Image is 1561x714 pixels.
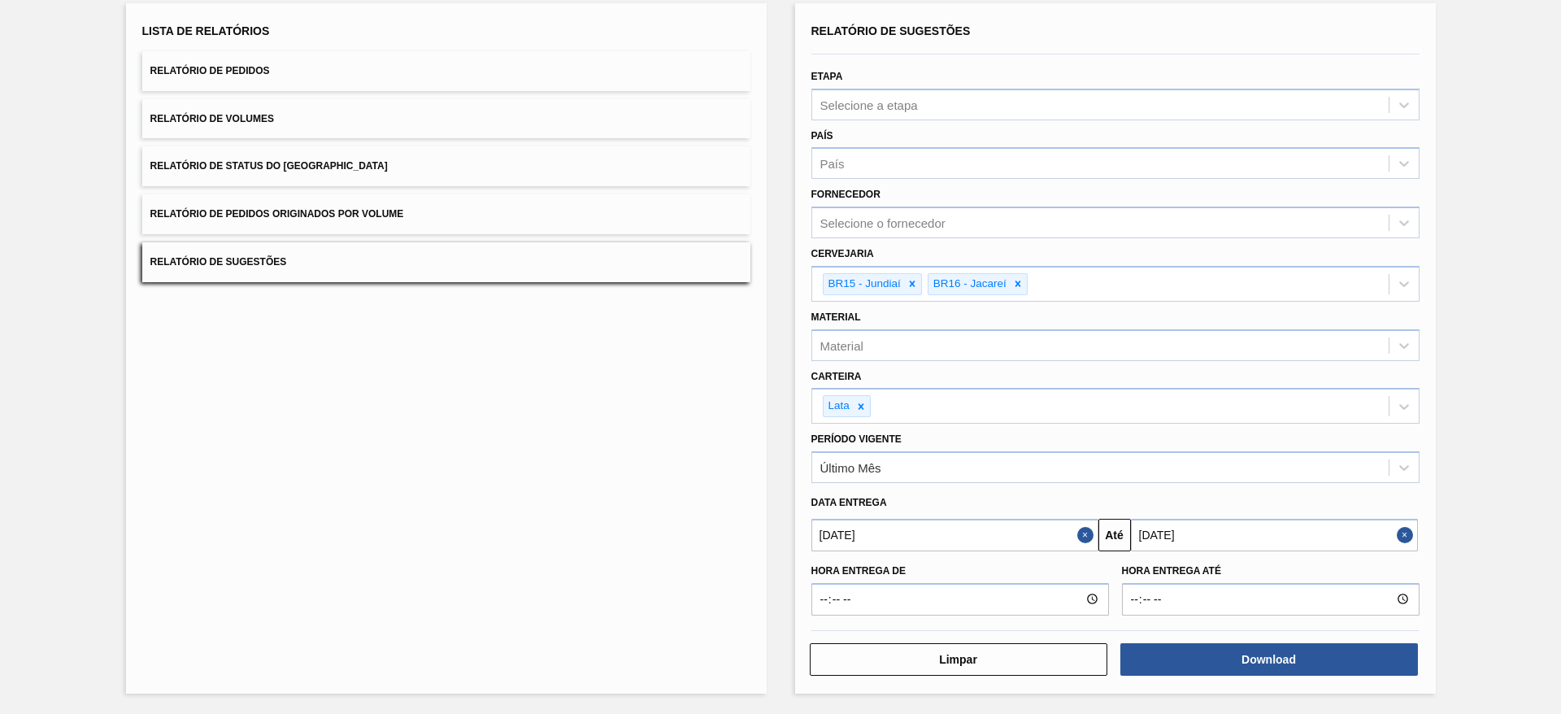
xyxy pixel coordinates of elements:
[810,643,1107,676] button: Limpar
[142,146,750,186] button: Relatório de Status do [GEOGRAPHIC_DATA]
[150,65,270,76] span: Relatório de Pedidos
[811,433,902,445] label: Período Vigente
[811,559,1109,583] label: Hora entrega de
[811,519,1098,551] input: dd/mm/yyyy
[811,71,843,82] label: Etapa
[820,338,863,352] div: Material
[824,274,903,294] div: BR15 - Jundiaí
[142,24,270,37] span: Lista de Relatórios
[811,248,874,259] label: Cervejaria
[811,497,887,508] span: Data Entrega
[1397,519,1418,551] button: Close
[142,99,750,139] button: Relatório de Volumes
[1122,559,1420,583] label: Hora entrega até
[811,130,833,141] label: País
[824,396,852,416] div: Lata
[811,311,861,323] label: Material
[820,157,845,171] div: País
[150,256,287,268] span: Relatório de Sugestões
[928,274,1009,294] div: BR16 - Jacareí
[811,24,971,37] span: Relatório de Sugestões
[1077,519,1098,551] button: Close
[150,208,404,220] span: Relatório de Pedidos Originados por Volume
[1131,519,1418,551] input: dd/mm/yyyy
[142,51,750,91] button: Relatório de Pedidos
[142,194,750,234] button: Relatório de Pedidos Originados por Volume
[820,461,881,475] div: Último Mês
[811,189,881,200] label: Fornecedor
[1120,643,1418,676] button: Download
[142,242,750,282] button: Relatório de Sugestões
[820,216,946,230] div: Selecione o fornecedor
[1098,519,1131,551] button: Até
[150,160,388,172] span: Relatório de Status do [GEOGRAPHIC_DATA]
[811,371,862,382] label: Carteira
[150,113,274,124] span: Relatório de Volumes
[820,98,918,111] div: Selecione a etapa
